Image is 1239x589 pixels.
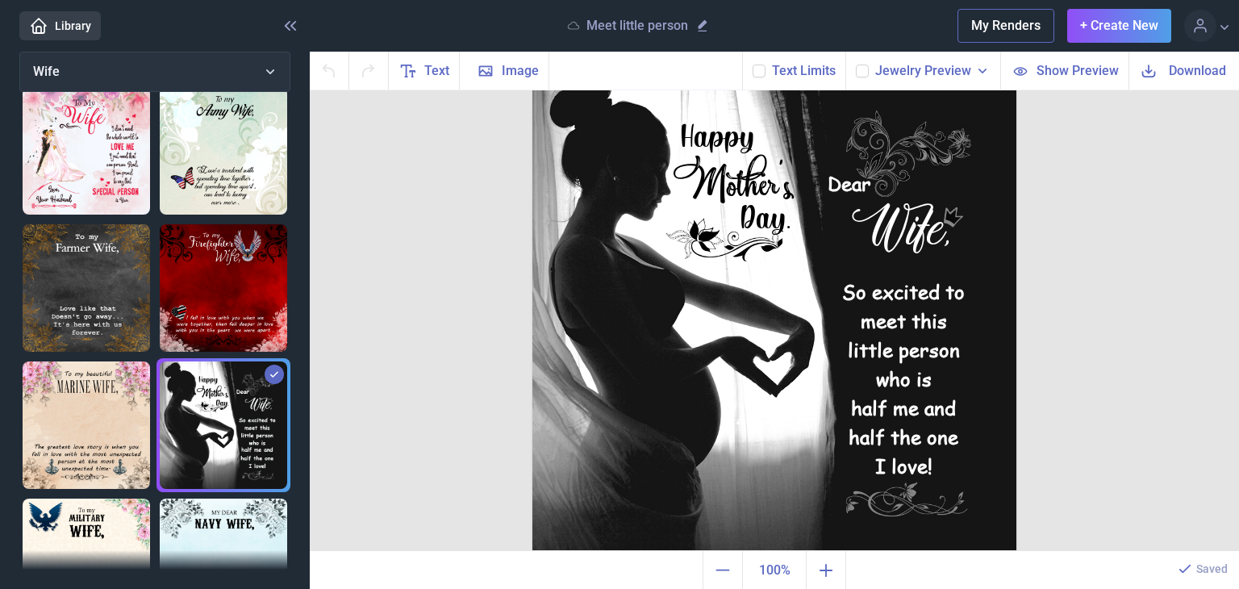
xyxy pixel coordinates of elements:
span: 100% [746,554,803,587]
div: Mother's [618,168,844,200]
div: Day. [653,203,879,232]
button: Undo [310,52,349,90]
button: Zoom in [807,551,846,589]
div: Happy [606,122,832,154]
button: Wife [19,52,290,92]
span: Jewelry Preview [875,61,971,81]
button: Redo [349,52,389,90]
span: Show Preview [1037,61,1119,80]
button: Text [389,52,460,90]
button: Jewelry Preview [875,61,991,81]
div: Dear [828,174,973,203]
div: So excited to meet this little person who is half me and half the one I love! [831,278,976,471]
img: To My Wife [23,87,150,215]
span: Wife [33,64,60,79]
button: + Create New [1067,9,1171,43]
button: Zoom out [703,551,742,589]
img: Meet little person [160,361,287,489]
button: My Renders [957,9,1054,43]
button: Download [1128,52,1239,90]
p: Saved [1196,561,1228,577]
div: Wife, [828,199,973,259]
img: Firefighter wife [160,224,287,352]
span: Image [502,61,539,81]
button: Image [460,52,549,90]
button: Show Preview [1000,52,1128,90]
button: Text Limits [772,61,836,81]
button: Actual size [742,551,807,589]
img: Army wife [160,87,287,215]
p: Meet little person [586,18,688,34]
img: Marine wife [23,361,150,489]
span: Download [1169,61,1226,80]
span: Text [424,61,449,81]
a: Library [19,11,101,40]
img: b006.jpg [532,68,1016,552]
img: Farmer wife [23,224,150,352]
